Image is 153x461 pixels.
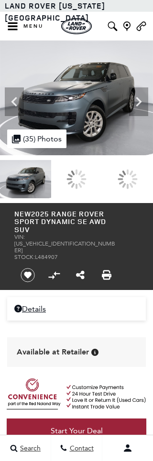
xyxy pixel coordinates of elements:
[61,18,92,34] img: Land Rover
[61,18,92,34] a: land-rover
[17,268,38,283] button: Save vehicle
[35,254,58,260] span: L484907
[17,347,89,357] span: Available at Retailer
[102,436,153,460] button: user-profile-menu
[51,426,103,435] span: Start Your Deal
[76,269,85,281] a: Share this New 2025 Range Rover Sport Dynamic SE AWD SUV
[47,268,61,282] button: Compare vehicle
[23,23,44,30] span: Menu
[14,234,25,240] span: VIN:
[91,349,98,356] div: Vehicle is in stock and ready for immediate delivery. Due to demand, availability is subject to c...
[14,240,115,254] span: [US_VEHICLE_IDENTIFICATION_NUMBER]
[67,444,94,452] span: Contact
[14,304,139,313] a: Details
[7,418,146,443] a: Start Your Deal
[18,444,41,452] span: Search
[14,254,35,260] span: Stock:
[5,0,105,23] a: Land Rover [US_STATE][GEOGRAPHIC_DATA]
[105,12,120,41] button: Open the inventory search
[14,210,115,234] h1: 2025 Range Rover Sport Dynamic SE AWD SUV
[14,209,31,219] strong: New
[102,269,111,281] a: Print this New 2025 Range Rover Sport Dynamic SE AWD SUV
[7,129,66,148] div: (35) Photos
[135,21,147,31] a: Call Land Rover Colorado Springs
